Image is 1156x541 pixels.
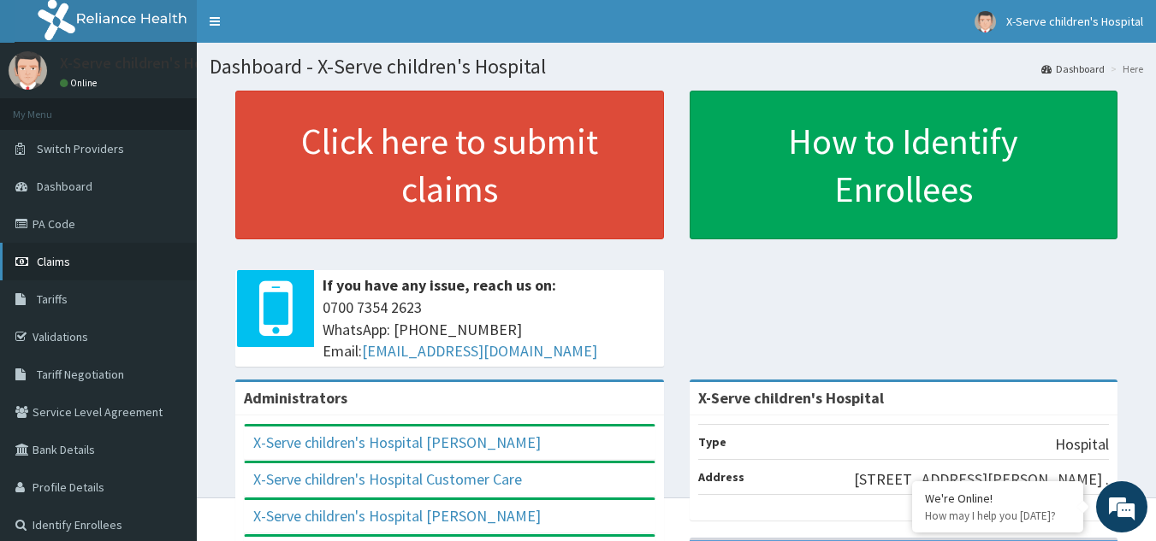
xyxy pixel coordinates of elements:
a: X-Serve children's Hospital [PERSON_NAME] [253,432,541,452]
span: Dashboard [37,179,92,194]
span: Switch Providers [37,141,124,156]
p: Hospital [1055,433,1109,456]
b: Address [698,469,744,485]
div: We're Online! [925,491,1070,506]
a: Click here to submit claims [235,91,664,239]
a: How to Identify Enrollees [690,91,1118,239]
p: [STREET_ADDRESS][PERSON_NAME] . [854,468,1109,491]
span: Claims [37,254,70,269]
h1: Dashboard - X-Serve children's Hospital [210,56,1143,78]
a: X-Serve children's Hospital Customer Care [253,469,522,489]
p: How may I help you today? [925,509,1070,523]
strong: X-Serve children's Hospital [698,388,884,408]
span: Tariffs [37,291,68,307]
b: Administrators [244,388,347,408]
li: Here [1106,62,1143,76]
span: Tariff Negotiation [37,367,124,382]
img: User Image [9,51,47,90]
a: X-Serve children's Hospital [PERSON_NAME] [253,506,541,526]
a: Online [60,77,101,89]
img: User Image [975,11,996,32]
p: X-Serve children's Hospital [60,56,240,71]
a: Dashboard [1041,62,1105,76]
a: [EMAIL_ADDRESS][DOMAIN_NAME] [362,341,597,361]
span: X-Serve children's Hospital [1006,14,1143,29]
span: 0700 7354 2623 WhatsApp: [PHONE_NUMBER] Email: [323,297,655,362]
b: Type [698,434,726,450]
b: If you have any issue, reach us on: [323,275,556,295]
